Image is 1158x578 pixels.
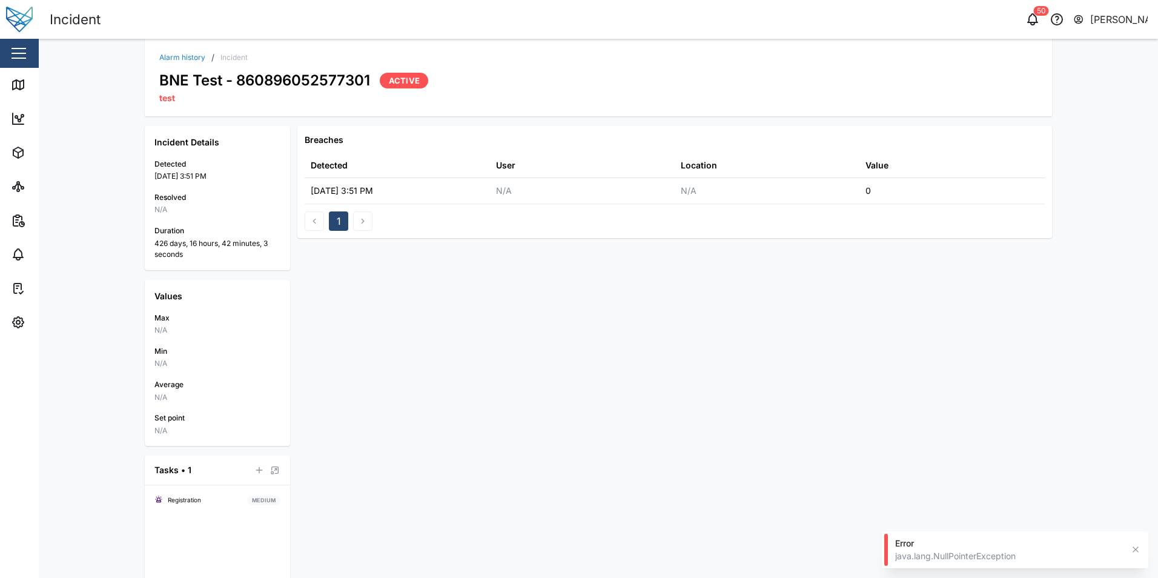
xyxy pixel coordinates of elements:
div: Reports [31,214,73,227]
span: MEDIUM [252,496,276,505]
div: Average [154,379,280,391]
div: Values [154,290,280,303]
div: Registration [168,496,201,505]
div: N/A [154,325,280,336]
span: Active [389,73,420,88]
div: / [211,53,214,62]
div: 0 [865,184,871,198]
div: N/A [154,204,280,216]
div: Min [154,346,280,357]
div: Dashboard [31,112,86,125]
div: Map [31,78,59,91]
div: Location [681,159,717,172]
div: test [159,91,1037,105]
div: N/A [154,425,280,437]
div: Settings [31,316,74,329]
div: Detected [311,159,348,172]
div: Set point [154,413,280,424]
div: N/A [681,184,696,198]
a: RegistrationMEDIUM [154,493,280,508]
div: [DATE] 3:51 PM [311,184,373,198]
div: Incident [50,9,101,30]
a: Alarm history [159,54,205,61]
button: [PERSON_NAME] [1073,11,1148,28]
div: Tasks • 1 [154,463,191,477]
button: 1 [329,211,348,231]
div: N/A [496,184,512,198]
div: N/A [154,358,280,370]
div: User [496,159,515,172]
div: Max [154,313,280,324]
div: [PERSON_NAME] [1090,12,1148,27]
div: N/A [154,392,280,404]
div: Alarms [31,248,69,261]
div: java.lang.NullPointerException [895,550,1123,562]
div: Sites [31,180,61,193]
div: Incident Details [154,136,280,149]
img: Main Logo [6,6,33,33]
div: 50 [1034,6,1049,16]
div: [DATE] 3:51 PM [154,171,280,182]
div: BNE Test - 860896052577301 [159,69,370,91]
div: Assets [31,146,69,159]
div: Tasks [31,282,65,295]
div: Resolved [154,192,280,204]
div: Breaches [305,133,1045,147]
div: Duration [154,225,280,237]
div: 426 days, 16 hours, 42 minutes, 3 seconds [154,238,280,261]
div: Error [895,537,1123,550]
div: Detected [154,159,280,170]
div: Incident [220,54,248,61]
div: Value [865,159,888,172]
